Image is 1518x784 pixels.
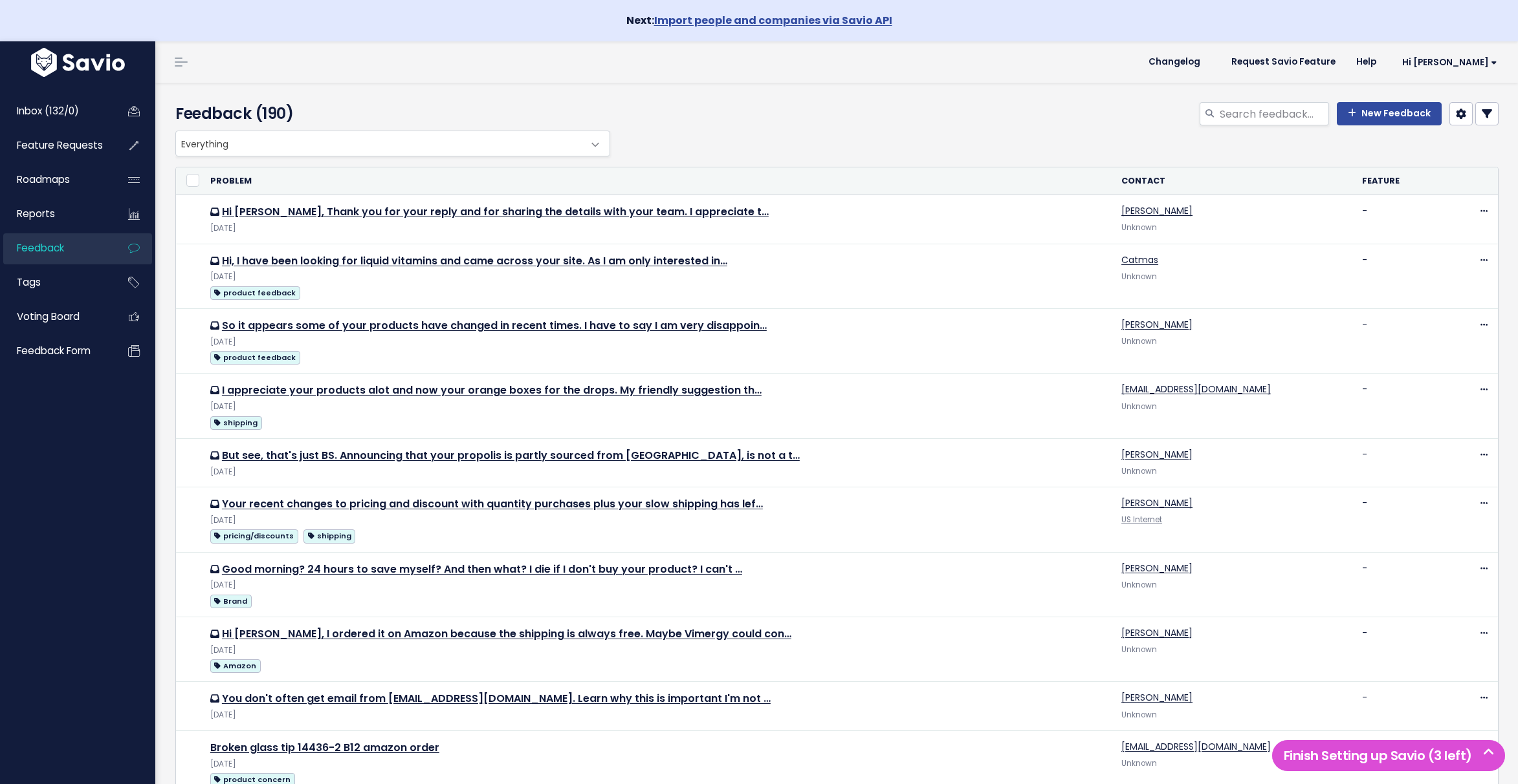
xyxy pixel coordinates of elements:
[1346,52,1387,72] a: Help
[3,199,107,229] a: Reports
[210,335,1106,349] div: [DATE]
[210,659,261,673] span: Amazon
[210,644,1106,657] div: [DATE]
[28,48,128,77] img: logo-white.9d6f32f41409.svg
[175,102,604,125] h4: Feedback (190)
[1121,710,1157,720] span: Unknown
[1149,58,1200,67] span: Changelog
[1121,466,1157,476] span: Unknown
[210,351,300,365] span: product feedback
[1354,374,1432,438] td: -
[1337,102,1442,125] a: New Feedback
[222,448,800,463] a: But see, that's just BS. Announcing that your propolis is partly sourced from [GEOGRAPHIC_DATA], ...
[222,691,771,706] a: You don't often get email from [EMAIL_ADDRESS][DOMAIN_NAME]. Learn why this is important I'm not …
[222,626,791,641] a: Hi [PERSON_NAME], I ordered it on Amazon because the shipping is always free. Maybe Vimergy could...
[1354,617,1432,681] td: -
[210,514,1106,527] div: [DATE]
[1121,691,1193,704] a: [PERSON_NAME]
[1121,204,1193,217] a: [PERSON_NAME]
[210,527,298,544] a: pricing/discounts
[654,13,892,28] a: Import people and companies via Savio API
[1121,496,1193,509] a: [PERSON_NAME]
[176,131,584,156] span: Everything
[17,104,79,118] span: Inbox (132/0)
[210,529,298,543] span: pricing/discounts
[1121,758,1157,768] span: Unknown
[1121,740,1271,753] a: [EMAIL_ADDRESS][DOMAIN_NAME]
[3,96,107,126] a: Inbox (132/0)
[222,204,769,219] a: Hi [PERSON_NAME], Thank you for your reply and for sharing the details with your team. I apprecia...
[210,400,1106,414] div: [DATE]
[1121,626,1193,639] a: [PERSON_NAME]
[210,593,252,609] a: Brand
[1121,271,1157,282] span: Unknown
[303,527,355,544] a: shipping
[210,740,439,755] a: Broken glass tip 14436-2 B12 amazon order
[3,302,107,332] a: Voting Board
[3,131,107,160] a: Feature Requests
[1354,682,1432,730] td: -
[210,416,262,430] span: shipping
[1218,102,1329,125] input: Search feedback...
[17,241,64,255] span: Feedback
[1278,746,1499,765] h5: Finish Setting up Savio (3 left)
[1221,52,1346,72] a: Request Savio Feature
[210,414,262,430] a: shipping
[3,233,107,263] a: Feedback
[1114,167,1354,195] th: Contact
[17,344,91,357] span: Feedback form
[1354,308,1432,373] td: -
[1121,383,1271,396] a: [EMAIL_ADDRESS][DOMAIN_NAME]
[17,275,41,289] span: Tags
[1354,552,1432,617] td: -
[3,336,107,366] a: Feedback form
[1121,401,1157,412] span: Unknown
[1121,448,1193,461] a: [PERSON_NAME]
[1121,644,1157,655] span: Unknown
[222,562,742,577] a: Good morning? 24 hours to save myself? And then what? I die if I don't buy your product? I can't …
[210,284,300,301] a: product feedback
[210,595,252,608] span: Brand
[222,383,762,397] a: I appreciate your products alot and now your orange boxes for the drops. My friendly suggestion th…
[1354,244,1432,308] td: -
[1387,52,1508,72] a: Hi [PERSON_NAME]
[17,138,103,152] span: Feature Requests
[1121,514,1162,525] a: US Internet
[210,349,300,365] a: product feedback
[3,165,107,195] a: Roadmaps
[210,708,1106,722] div: [DATE]
[17,173,70,186] span: Roadmaps
[210,465,1106,479] div: [DATE]
[210,657,261,673] a: Amazon
[1354,167,1432,195] th: Feature
[210,222,1106,235] div: [DATE]
[210,270,1106,284] div: [DATE]
[1121,336,1157,346] span: Unknown
[222,318,767,333] a: So it appears some of your products have changed in recent times. I have to say I am very disappoin…
[210,286,300,300] span: product feedback
[175,131,610,156] span: Everything
[1354,195,1432,244] td: -
[1121,318,1193,331] a: [PERSON_NAME]
[17,310,80,323] span: Voting Board
[222,496,763,511] a: Your recent changes to pricing and discount with quantity purchases plus your slow shipping has lef…
[303,529,355,543] span: shipping
[210,578,1106,592] div: [DATE]
[1121,580,1157,590] span: Unknown
[17,207,55,220] span: Reports
[626,13,892,28] strong: Next:
[1354,438,1432,487] td: -
[222,253,727,268] a: Hi, I have been looking for liquid vitamins and came across your site. As I am only interested in…
[1354,487,1432,552] td: -
[1121,222,1157,233] span: Unknown
[1121,562,1193,575] a: [PERSON_NAME]
[1121,253,1158,266] a: Catmas
[203,167,1114,195] th: Problem
[210,758,1106,771] div: [DATE]
[3,268,107,297] a: Tags
[1402,58,1497,67] span: Hi [PERSON_NAME]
